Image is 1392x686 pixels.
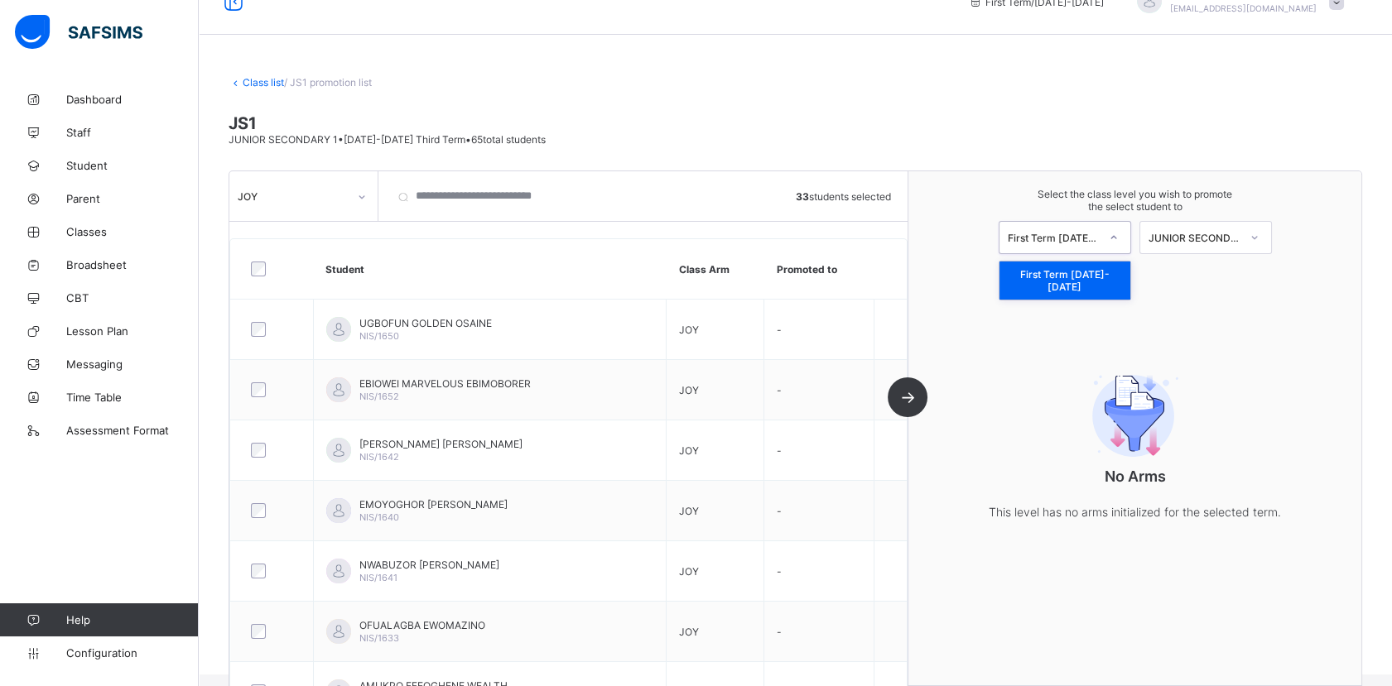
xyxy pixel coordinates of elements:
a: Class list [243,76,284,89]
span: Help [66,613,198,626]
span: Messaging [66,357,199,371]
span: - [777,564,782,577]
img: filter.9c15f445b04ce8b7d5281b41737f44c2.svg [1073,374,1197,457]
span: EBIOWEI MARVELOUS EBIMOBORER [359,377,531,390]
div: First Term [DATE]-[DATE] [999,261,1130,300]
span: JOY [679,383,699,396]
b: 33 [796,189,809,202]
span: Lesson Plan [66,324,199,338]
span: NIS/1640 [359,511,399,523]
span: JUNIOR SECONDARY 1 • [DATE]-[DATE] Third Term • 65 total students [229,133,546,146]
span: JOY [679,504,699,516]
span: NIS/1641 [359,572,397,583]
span: Assessment Format [66,424,199,437]
span: JOY [679,564,699,577]
span: NIS/1652 [359,391,399,402]
span: NWABUZOR [PERSON_NAME] [359,559,499,571]
span: NIS/1650 [359,330,399,342]
span: JOY [679,444,699,456]
span: NIS/1642 [359,451,399,463]
span: JOY [679,323,699,335]
span: Select the class level you wish to promote the select student to [925,188,1345,213]
span: JS1 [229,113,1362,133]
span: [EMAIL_ADDRESS][DOMAIN_NAME] [1170,3,1317,13]
th: Student [313,239,667,300]
p: This level has no arms initialized for the selected term. [970,501,1301,522]
span: / JS1 promotion list [284,76,372,89]
span: - [777,504,782,516]
span: Parent [66,192,199,205]
span: - [777,625,782,637]
span: students selected [796,189,891,202]
div: No Arms [970,329,1301,555]
span: - [777,444,782,456]
span: OFUALAGBA EWOMAZINO [359,619,485,631]
span: Broadsheet [66,258,199,271]
th: Class Arm [667,239,764,300]
div: First Term [DATE]-[DATE] [1008,231,1099,243]
span: EMOYOGHOR [PERSON_NAME] [359,498,508,511]
span: Time Table [66,391,199,404]
span: Dashboard [66,93,199,106]
span: UGBOFUN GOLDEN OSAINE [359,317,492,329]
div: JOY [238,189,348,202]
span: [PERSON_NAME] [PERSON_NAME] [359,438,523,450]
img: safsims [15,15,142,50]
span: Student [66,159,199,172]
span: Staff [66,126,199,139]
span: NIS/1633 [359,632,399,644]
span: CBT [66,291,199,305]
div: JUNIOR SECONDARY 2 [1149,231,1240,243]
th: Promoted to [764,239,874,300]
span: - [777,383,782,396]
span: Configuration [66,646,198,660]
span: Classes [66,225,199,238]
span: JOY [679,625,699,637]
p: No Arms [970,468,1301,485]
span: - [777,323,782,335]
